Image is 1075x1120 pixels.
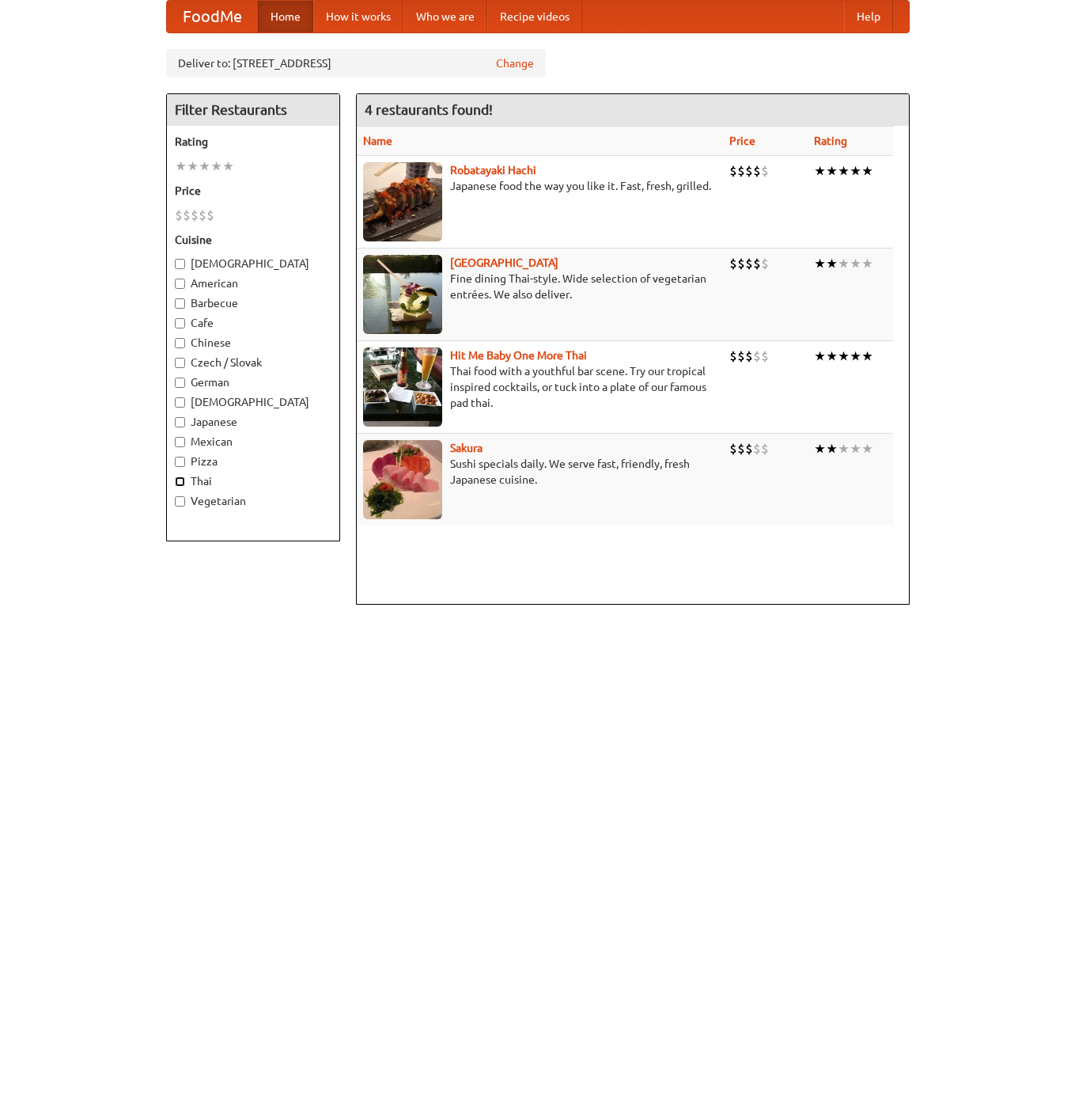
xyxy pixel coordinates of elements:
[363,363,717,411] p: Thai food with a youthful bar scene. Try our tropical inspired cocktails, or tuck into a plate of...
[206,207,214,224] li: $
[761,255,769,272] li: $
[861,440,873,457] li: ★
[737,347,745,365] li: $
[761,347,769,365] li: $
[850,347,861,365] li: ★
[450,256,558,269] a: [GEOGRAPHIC_DATA]
[175,158,187,175] li: ★
[175,256,331,271] label: [DEMOGRAPHIC_DATA]
[737,440,745,457] li: $
[222,158,234,175] li: ★
[175,232,331,248] h5: Cuisine
[175,355,331,370] label: Czech / Slovak
[175,496,185,507] input: Vegetarian
[363,135,392,147] a: Name
[175,338,185,348] input: Chinese
[258,1,313,32] a: Home
[761,440,769,457] li: $
[753,255,761,272] li: $
[814,440,826,457] li: ★
[183,207,191,224] li: $
[363,440,442,519] img: sakura.jpg
[753,440,761,457] li: $
[363,162,442,241] img: robatayaki.jpg
[729,347,737,365] li: $
[175,207,183,224] li: $
[175,493,331,509] label: Vegetarian
[761,162,769,180] li: $
[838,347,850,365] li: ★
[814,135,847,147] a: Rating
[313,1,403,32] a: How it works
[175,134,331,150] h5: Rating
[753,347,761,365] li: $
[175,279,185,289] input: American
[838,255,850,272] li: ★
[729,135,755,147] a: Price
[826,162,838,180] li: ★
[496,55,534,71] a: Change
[450,164,536,177] a: Robatayaki Hachi
[175,414,331,430] label: Japanese
[826,347,838,365] li: ★
[187,158,199,175] li: ★
[363,255,442,334] img: satay.jpg
[850,440,861,457] li: ★
[175,394,331,410] label: [DEMOGRAPHIC_DATA]
[175,417,185,427] input: Japanese
[844,1,893,32] a: Help
[838,162,850,180] li: ★
[167,1,258,32] a: FoodMe
[753,162,761,180] li: $
[487,1,582,32] a: Recipe videos
[175,473,331,489] label: Thai
[729,162,737,180] li: $
[175,437,185,447] input: Mexican
[450,442,483,454] a: Sakura
[403,1,487,32] a: Who we are
[175,358,185,368] input: Czech / Slovak
[175,454,331,469] label: Pizza
[737,162,745,180] li: $
[745,255,753,272] li: $
[363,178,717,194] p: Japanese food the way you like it. Fast, fresh, grilled.
[166,49,546,78] div: Deliver to: [STREET_ADDRESS]
[745,162,753,180] li: $
[861,162,873,180] li: ★
[175,259,185,269] input: [DEMOGRAPHIC_DATA]
[363,271,717,302] p: Fine dining Thai-style. Wide selection of vegetarian entrées. We also deliver.
[175,476,185,487] input: Thai
[729,255,737,272] li: $
[861,347,873,365] li: ★
[210,158,222,175] li: ★
[175,457,185,467] input: Pizza
[199,207,206,224] li: $
[175,295,331,311] label: Barbecue
[850,162,861,180] li: ★
[175,183,331,199] h5: Price
[814,162,826,180] li: ★
[191,207,199,224] li: $
[175,275,331,291] label: American
[167,94,339,126] h4: Filter Restaurants
[861,255,873,272] li: ★
[826,440,838,457] li: ★
[175,434,331,450] label: Mexican
[363,456,717,488] p: Sushi specials daily. We serve fast, friendly, fresh Japanese cuisine.
[365,102,493,117] ng-pluralize: 4 restaurants found!
[175,374,331,390] label: German
[175,378,185,388] input: German
[729,440,737,457] li: $
[838,440,850,457] li: ★
[175,397,185,408] input: [DEMOGRAPHIC_DATA]
[363,347,442,427] img: babythai.jpg
[175,298,185,309] input: Barbecue
[826,255,838,272] li: ★
[850,255,861,272] li: ★
[450,349,587,362] a: Hit Me Baby One More Thai
[175,315,331,331] label: Cafe
[814,347,826,365] li: ★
